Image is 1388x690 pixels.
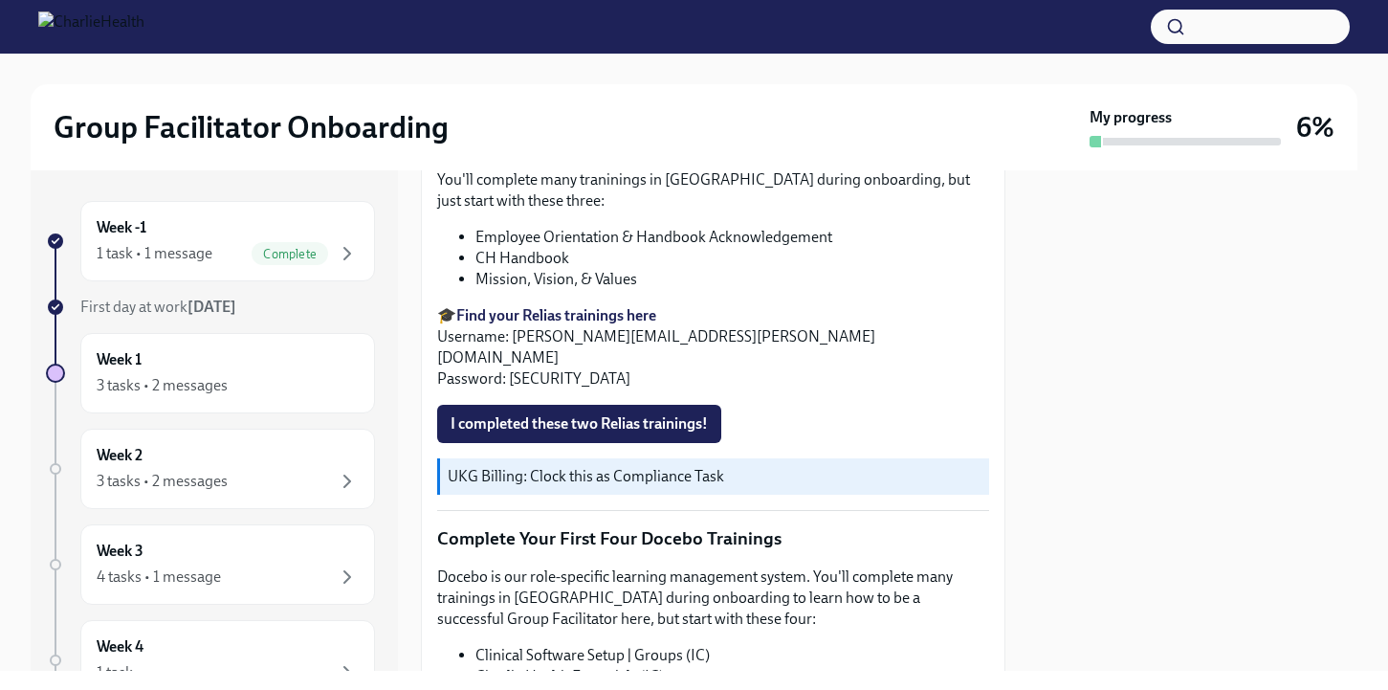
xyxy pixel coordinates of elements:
div: 3 tasks • 2 messages [97,375,228,396]
a: Week 34 tasks • 1 message [46,524,375,605]
h6: Week -1 [97,217,146,238]
a: Week -11 task • 1 messageComplete [46,201,375,281]
h6: Week 3 [97,541,143,562]
a: Find your Relias trainings here [456,306,656,324]
button: I completed these two Relias trainings! [437,405,721,443]
h6: Week 2 [97,445,143,466]
p: Complete Your First Four Docebo Trainings [437,526,989,551]
strong: My progress [1090,107,1172,128]
span: I completed these two Relias trainings! [451,414,708,434]
li: Mission, Vision, & Values [475,269,989,290]
span: First day at work [80,298,236,316]
div: 3 tasks • 2 messages [97,471,228,492]
a: Week 13 tasks • 2 messages [46,333,375,413]
img: CharlieHealth [38,11,144,42]
h6: Week 4 [97,636,143,657]
strong: [DATE] [187,298,236,316]
div: 1 task • 1 message [97,243,212,264]
span: Complete [252,247,328,261]
h2: Group Facilitator Onboarding [54,108,449,146]
a: Week 23 tasks • 2 messages [46,429,375,509]
a: First day at work[DATE] [46,297,375,318]
p: You'll complete many traninings in [GEOGRAPHIC_DATA] during onboarding, but just start with these... [437,169,989,211]
div: 1 task [97,662,133,683]
h6: Week 1 [97,349,142,370]
li: Clinical Software Setup | Groups (IC) [475,645,989,666]
h3: 6% [1296,110,1334,145]
li: Employee Orientation & Handbook Acknowledgement [475,227,989,248]
p: Docebo is our role-specific learning management system. You'll complete many trainings in [GEOGRA... [437,567,989,630]
li: CH Handbook [475,248,989,269]
div: 4 tasks • 1 message [97,567,221,588]
p: UKG Billing: Clock this as Compliance Task [448,466,981,487]
p: 🎓 Username: [PERSON_NAME][EMAIL_ADDRESS][PERSON_NAME][DOMAIN_NAME] Password: [SECURITY_DATA] [437,305,989,390]
li: Charlie Health Essentials (IC) [475,666,989,687]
